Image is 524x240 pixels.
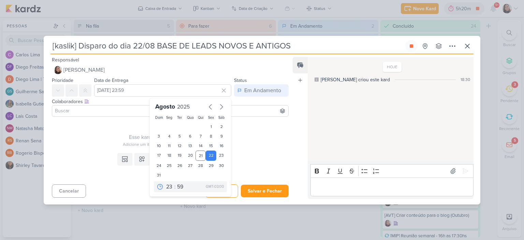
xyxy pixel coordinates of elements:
[185,141,195,151] div: 13
[206,151,216,161] div: 22
[195,151,206,161] div: 21
[175,131,185,141] div: 5
[154,141,164,151] div: 10
[155,103,175,110] span: Agosto
[165,115,173,121] div: Seg
[54,66,62,74] img: Sharlene Khoury
[195,141,206,151] div: 14
[164,151,175,161] div: 18
[216,141,227,151] div: 16
[94,84,231,97] input: Select a date
[216,161,227,170] div: 30
[54,107,287,115] input: Buscar
[241,185,289,197] button: Salvar e Fechar
[94,77,128,83] label: Data de Entrega
[218,115,225,121] div: Sáb
[206,184,224,189] div: GMT-03:00
[175,141,185,151] div: 12
[154,170,164,180] div: 31
[234,84,289,97] button: Em Andamento
[461,76,470,83] div: 18:30
[244,86,281,95] div: Em Andamento
[164,141,175,151] div: 11
[206,122,216,131] div: 1
[52,98,289,105] div: Colaboradores
[206,141,216,151] div: 15
[50,40,404,52] input: Kard Sem Título
[310,178,474,196] div: Editor editing area: main
[206,161,216,170] div: 29
[409,43,414,49] div: Parar relógio
[195,161,206,170] div: 28
[155,115,163,121] div: Dom
[52,184,86,198] button: Cancelar
[186,115,194,121] div: Qua
[216,131,227,141] div: 9
[177,103,190,110] span: 2025
[185,161,195,170] div: 27
[310,164,474,178] div: Editor toolbar
[234,77,247,83] label: Status
[185,131,195,141] div: 6
[206,131,216,141] div: 8
[207,115,215,121] div: Sex
[52,57,79,63] label: Responsável
[52,64,289,76] button: [PERSON_NAME]
[164,131,175,141] div: 4
[154,161,164,170] div: 24
[164,161,175,170] div: 25
[185,151,195,161] div: 20
[176,115,184,121] div: Ter
[195,131,206,141] div: 7
[175,161,185,170] div: 26
[52,77,73,83] label: Prioridade
[52,133,289,141] div: Esse kard não possui nenhum item
[175,151,185,161] div: 19
[154,151,164,161] div: 17
[154,131,164,141] div: 3
[197,115,205,121] div: Qui
[174,183,176,191] div: :
[321,76,390,83] div: [PERSON_NAME] criou este kard
[63,66,105,74] span: [PERSON_NAME]
[216,151,227,161] div: 23
[216,122,227,131] div: 2
[52,141,289,147] div: Adicione um item abaixo ou selecione um template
